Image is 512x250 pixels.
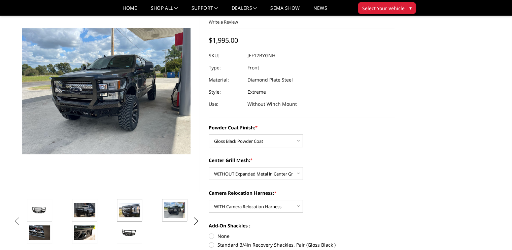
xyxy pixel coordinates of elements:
[119,228,140,238] img: 2017-2022 Ford F250-350 - FT Series - Extreme Front Bumper
[151,6,178,15] a: shop all
[209,86,242,98] dt: Style:
[209,50,242,62] dt: SKU:
[232,6,257,15] a: Dealers
[192,6,218,15] a: Support
[74,203,95,217] img: 2017-2022 Ford F250-350 - FT Series - Extreme Front Bumper
[313,6,327,15] a: News
[12,216,22,226] button: Previous
[209,98,242,110] dt: Use:
[247,86,266,98] dd: Extreme
[247,50,275,62] dd: JEF17BYGNH
[247,98,297,110] dd: Without Winch Mount
[29,205,50,215] img: 2017-2022 Ford F250-350 - FT Series - Extreme Front Bumper
[164,202,185,218] img: 2017-2022 Ford F250-350 - FT Series - Extreme Front Bumper
[209,241,395,248] label: Standard 3/4in Recovery Shackles, Pair (Gloss Black )
[478,218,512,250] iframe: Chat Widget
[247,74,293,86] dd: Diamond Plate Steel
[209,74,242,86] dt: Material:
[209,62,242,74] dt: Type:
[358,2,416,14] button: Select Your Vehicle
[209,124,395,131] label: Powder Coat Finish:
[247,62,259,74] dd: Front
[209,36,238,45] span: $1,995.00
[209,189,395,196] label: Camera Relocation Harness:
[29,225,50,240] img: 2017-2022 Ford F250-350 - FT Series - Extreme Front Bumper
[270,6,300,15] a: SEMA Show
[191,216,201,226] button: Next
[209,157,395,164] label: Center Grill Mesh:
[362,5,405,12] span: Select Your Vehicle
[123,6,137,15] a: Home
[209,222,395,229] label: Add-On Shackles :
[119,203,140,217] img: 2017-2022 Ford F250-350 - FT Series - Extreme Front Bumper
[209,232,395,240] label: None
[209,19,238,25] a: Write a Review
[74,225,95,240] img: 2017-2022 Ford F250-350 - FT Series - Extreme Front Bumper
[409,4,412,11] span: ▾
